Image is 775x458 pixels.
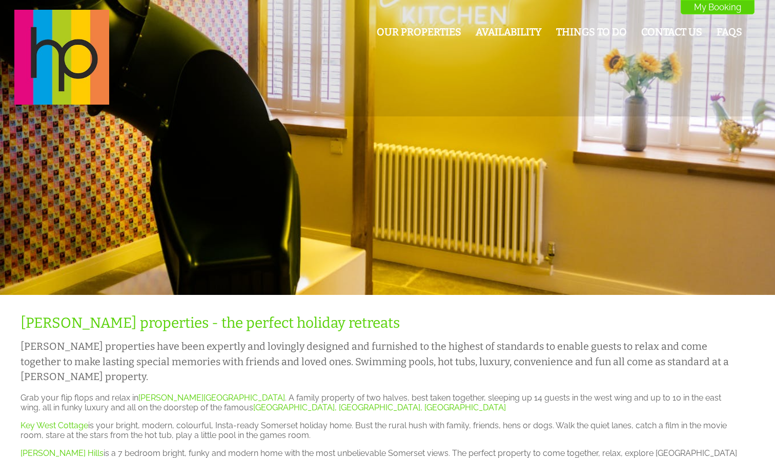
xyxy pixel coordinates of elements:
h2: [PERSON_NAME] properties have been expertly and lovingly designed and furnished to the highest of... [21,339,742,384]
a: Contact Us [641,26,702,38]
p: is your bright, modern, colourful, Insta-ready Somerset holiday home. Bust the rural hush with fa... [21,421,742,440]
a: Our Properties [377,26,461,38]
a: [PERSON_NAME] Hills [21,448,104,458]
a: FAQs [717,26,742,38]
h1: [PERSON_NAME] properties - the perfect holiday retreats [21,314,742,331]
img: Halula Properties [14,10,109,105]
a: Key West Cottage [21,421,88,430]
a: Availability [476,26,542,38]
a: Things To Do [556,26,627,38]
p: Grab your flip flops and relax in . A family property of two halves, best taken together, sleepin... [21,393,742,412]
a: [PERSON_NAME][GEOGRAPHIC_DATA] [138,393,285,403]
a: [GEOGRAPHIC_DATA], [GEOGRAPHIC_DATA], [GEOGRAPHIC_DATA] [253,403,506,412]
